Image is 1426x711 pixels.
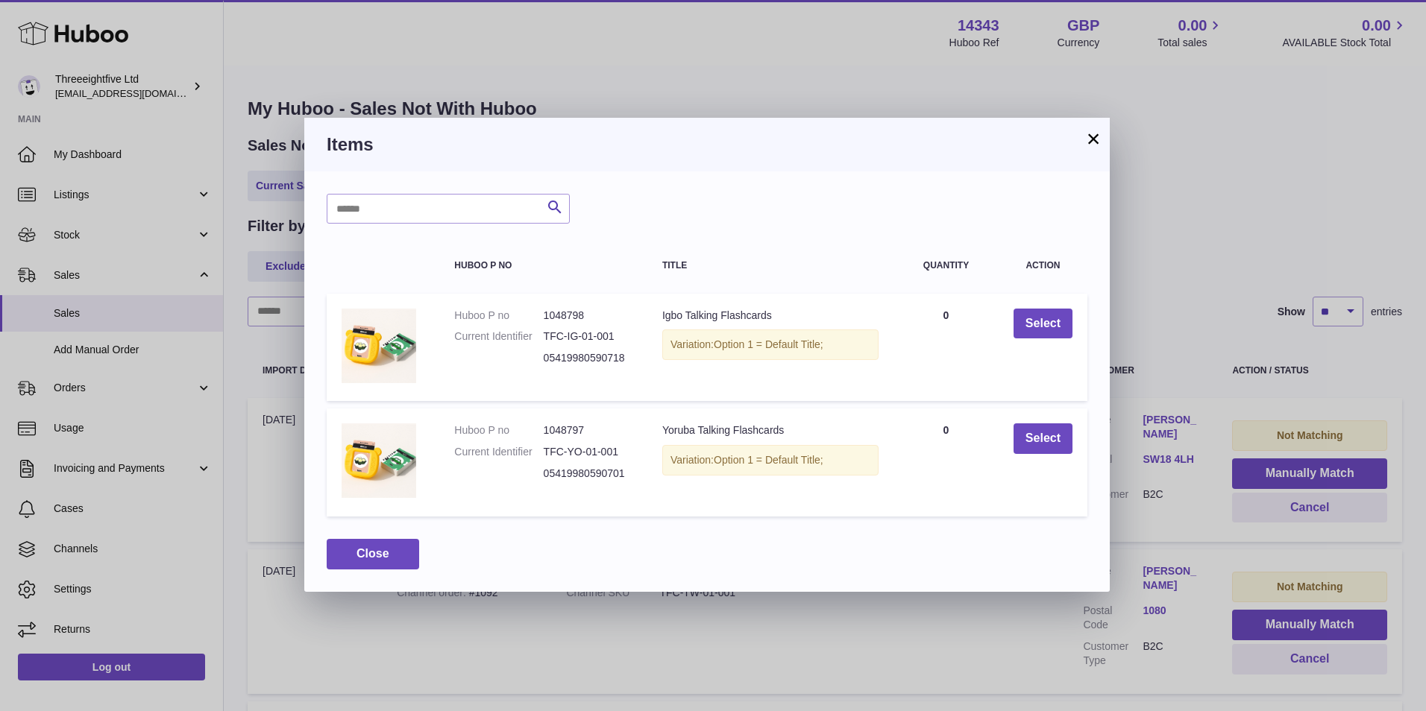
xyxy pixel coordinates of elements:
dd: 1048797 [544,423,632,437]
span: Close [356,547,389,560]
dt: Current Identifier [454,329,543,344]
dt: Huboo P no [454,309,543,323]
th: Action [999,246,1087,285]
div: Igbo Talking Flashcards [662,309,879,323]
th: Title [647,246,893,285]
dt: Huboo P no [454,423,543,437]
dd: TFC-IG-01-001 [544,329,632,344]
button: Close [327,539,419,569]
img: Yoruba Talking Flashcards [342,423,416,498]
dd: 05419980590701 [544,467,632,481]
h3: Items [327,133,1087,157]
button: Select [1014,423,1072,454]
th: Quantity [893,246,999,285]
dd: 1048798 [544,309,632,323]
button: Select [1014,309,1072,339]
span: Option 1 = Default Title; [714,338,823,350]
dd: TFC-YO-01-001 [544,445,632,459]
span: Option 1 = Default Title; [714,454,823,466]
img: Igbo Talking Flashcards [342,309,416,383]
button: × [1084,130,1102,148]
div: Variation: [662,329,879,360]
th: Huboo P no [439,246,647,285]
div: Variation: [662,445,879,475]
td: 0 [893,294,999,402]
dd: 05419980590718 [544,351,632,365]
dt: Current Identifier [454,445,543,459]
td: 0 [893,408,999,516]
div: Yoruba Talking Flashcards [662,423,879,437]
